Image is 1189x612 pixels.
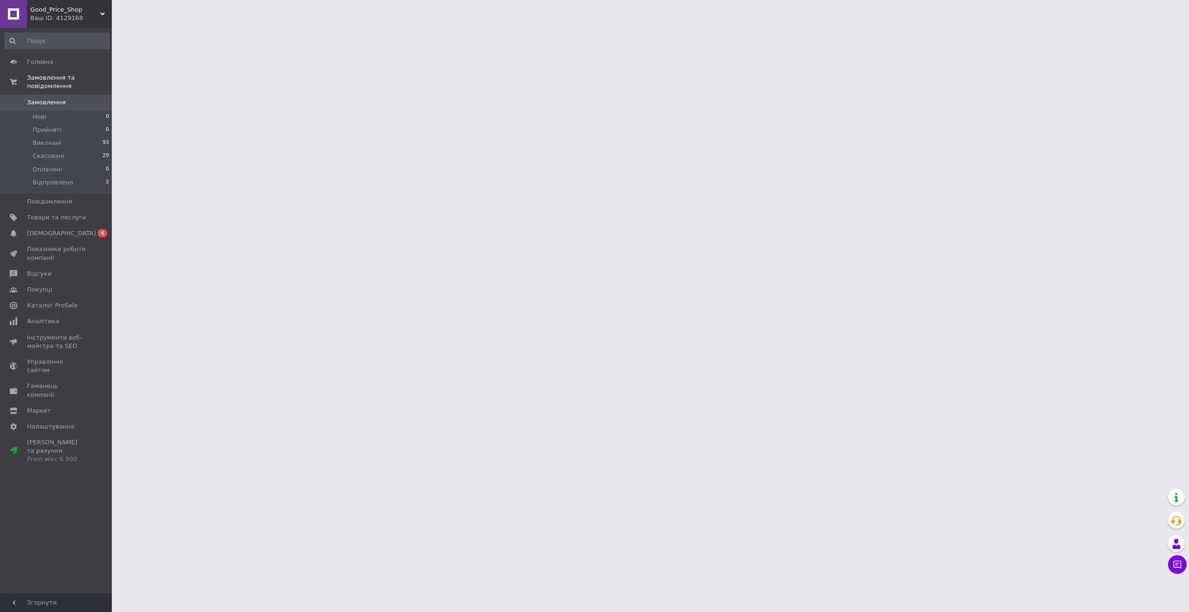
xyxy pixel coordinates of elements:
[27,197,72,206] span: Повідомлення
[33,152,64,160] span: Скасовані
[27,213,86,222] span: Товари та послуги
[102,152,109,160] span: 29
[33,113,46,121] span: Нові
[33,178,73,187] span: Відправлено
[27,382,86,399] span: Гаманець компанії
[27,301,77,310] span: Каталог ProSale
[27,98,66,107] span: Замовлення
[27,58,53,66] span: Головна
[33,126,61,134] span: Прийняті
[27,333,86,350] span: Інструменти веб-майстра та SEO
[106,178,109,187] span: 2
[27,407,51,415] span: Маркет
[27,286,52,294] span: Покупці
[5,33,110,49] input: Пошук
[27,317,59,326] span: Аналітика
[27,438,86,464] span: [PERSON_NAME] та рахунки
[33,139,61,147] span: Виконані
[27,74,112,90] span: Замовлення та повідомлення
[27,358,86,374] span: Управління сайтом
[106,126,109,134] span: 0
[106,165,109,174] span: 0
[33,165,62,174] span: Оплачені
[27,270,51,278] span: Відгуки
[27,229,96,238] span: [DEMOGRAPHIC_DATA]
[27,422,75,431] span: Налаштування
[106,113,109,121] span: 0
[27,245,86,262] span: Показники роботи компанії
[30,6,100,14] span: Good_Price_Shop
[98,229,107,237] span: 4
[27,455,86,463] div: Prom мікс 6 000
[102,139,109,147] span: 93
[30,14,112,22] div: Ваш ID: 4129168
[1168,555,1187,574] button: Чат з покупцем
